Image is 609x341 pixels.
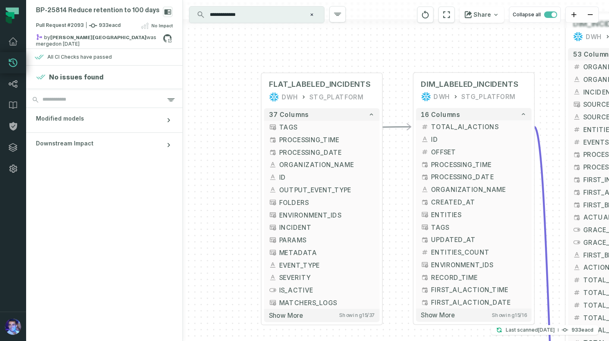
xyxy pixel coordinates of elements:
span: RECORD_TIME [431,273,527,282]
button: FOLDERS [264,196,380,209]
span: ENVIRONMENT_IDS [431,260,527,269]
button: PROCESSING_TIME [264,133,380,146]
span: timestamp [573,213,580,221]
span: array [421,211,428,218]
button: METADATA [264,246,380,259]
button: zoom in [566,7,582,23]
span: type unknown [269,249,276,256]
button: TAGS [264,121,380,134]
span: PROCESSING_TIME [431,160,527,169]
span: Modified models [36,114,84,123]
span: FIRST_AI_ACTION_TIME [431,285,527,295]
span: array [573,101,580,108]
span: type unknown [269,236,276,244]
button: OFFSET [416,145,531,158]
span: ID [431,134,527,144]
span: ENTITIES [431,210,527,219]
span: array [269,198,276,206]
button: FIRST_AI_ACTION_TIME [416,284,531,296]
span: array [269,211,276,218]
span: string [269,186,276,194]
span: decimal [573,125,580,133]
span: timestamp [421,273,428,281]
div: DWH [433,92,450,102]
span: array [269,299,276,306]
div: STG_PLATFORM [309,92,364,102]
span: decimal [573,276,580,284]
span: PARAMS [279,235,375,244]
span: ORGANIZATION_NAME [279,160,375,169]
span: timestamp [421,161,428,168]
h4: No issues found [49,72,104,82]
span: timestamp [421,198,428,206]
button: PROCESSING_DATE [264,146,380,158]
span: OUTPUT_EVENT_TYPE [279,185,375,194]
span: decimal [573,289,580,296]
span: timestamp [421,286,428,293]
span: array [269,123,276,131]
span: string [573,88,580,95]
span: boolean [269,286,276,294]
span: METADATA [279,248,375,257]
button: ENTITIES_COUNT [416,246,531,259]
span: IS_ACTIVE [279,286,375,295]
span: TOTAL_AI_ACTIONS [431,122,527,132]
span: date [421,173,428,180]
span: timestamp [573,201,580,208]
span: timestamp [573,176,580,183]
span: TAGS [279,122,375,132]
button: EVENT_TYPE [264,259,380,271]
div: DWH [586,32,602,42]
span: string [573,264,580,271]
div: by was merged [36,34,163,44]
span: decimal [421,249,428,256]
span: timestamp [269,136,276,143]
span: INCIDENT [279,223,375,232]
span: date [269,148,276,156]
span: PROCESSING_DATE [279,147,375,157]
div: BP-25814 Reduce retention to 100 days [36,7,160,14]
span: boolean [573,226,580,233]
span: decimal [573,314,580,321]
span: UPDATED_AT [431,235,527,244]
span: array [421,223,428,231]
div: STG_PLATFORM [461,92,516,102]
button: PARAMS [264,234,380,246]
button: Modified models [26,108,182,132]
span: PROCESSING_TIME [279,135,375,144]
button: ID [264,171,380,184]
p: Last scanned [506,326,555,334]
span: string [269,161,276,168]
button: UPDATED_AT [416,233,531,246]
span: FOLDERS [279,198,375,207]
span: type unknown [269,224,276,231]
button: Last scanned[DATE] 3:14:25 PM933eacd [491,325,598,335]
button: PROCESSING_TIME [416,158,531,171]
span: OFFSET [431,147,527,156]
span: date [421,299,428,306]
span: decimal [421,148,428,156]
span: DIM_LABELED_INCIDENTS [421,79,518,89]
strong: Omer London (somerl20) [50,35,147,40]
button: ENVIRONMENT_IDS [264,209,380,221]
button: Clear search query [308,11,316,19]
button: ORGANIZATION_NAME [264,158,380,171]
span: string [421,186,428,193]
span: string [573,251,580,258]
button: FIRST_AI_ACTION_DATE [416,296,531,309]
span: EVENT_TYPE [279,260,375,270]
button: INCIDENT [264,221,380,234]
span: decimal [573,138,580,145]
button: Show moreShowing15/16 [416,308,531,321]
span: decimal [573,301,580,308]
span: No Impact [151,22,173,29]
span: PROCESSING_DATE [431,172,527,182]
span: Showing 15 / 16 [492,312,527,318]
span: 37 columns [269,111,309,118]
span: ORGANIZATION_NAME [431,185,527,194]
button: Show moreShowing15/37 [264,309,380,322]
span: Downstream Impact [36,139,93,147]
button: Share [460,7,504,23]
span: array [421,261,428,268]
